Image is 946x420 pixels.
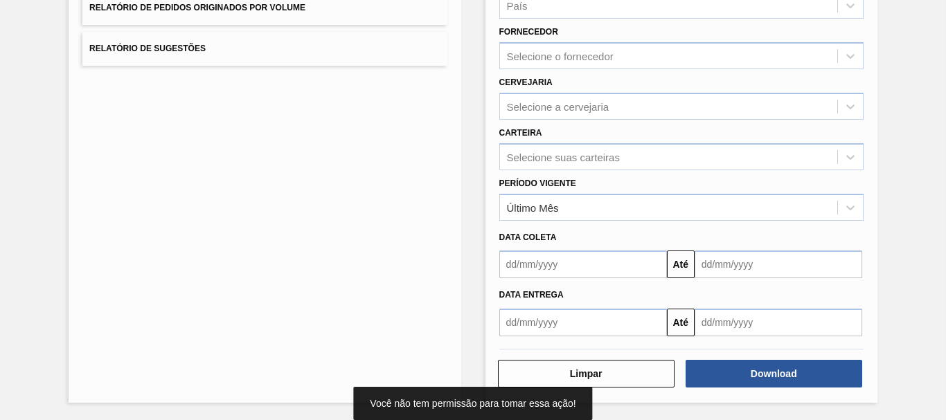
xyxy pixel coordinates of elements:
[507,201,559,213] div: Último Mês
[499,77,553,87] label: Cervejaria
[695,250,862,278] input: dd/mm/yyyy
[686,360,862,387] button: Download
[507,151,620,163] div: Selecione suas carteiras
[499,179,576,188] label: Período Vigente
[370,398,575,409] span: Você não tem permissão para tomar essa ação!
[507,51,614,62] div: Selecione o fornecedor
[499,290,564,300] span: Data Entrega
[89,3,305,12] span: Relatório de Pedidos Originados por Volume
[89,44,206,53] span: Relatório de Sugestões
[499,232,557,242] span: Data coleta
[82,32,447,66] button: Relatório de Sugestões
[499,309,667,336] input: dd/mm/yyyy
[695,309,862,336] input: dd/mm/yyyy
[499,27,558,37] label: Fornecedor
[667,250,695,278] button: Até
[499,250,667,278] input: dd/mm/yyyy
[498,360,675,387] button: Limpar
[507,100,609,112] div: Selecione a cervejaria
[499,128,542,138] label: Carteira
[667,309,695,336] button: Até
